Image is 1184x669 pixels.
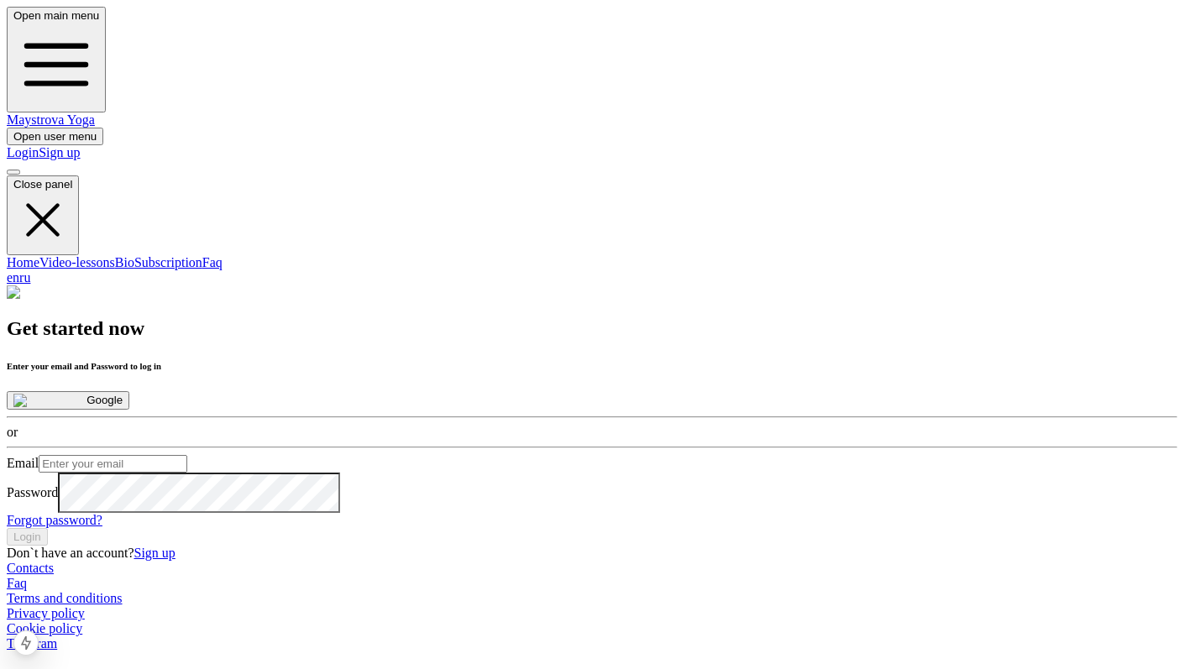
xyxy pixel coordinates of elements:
span: Close panel [13,178,72,191]
img: Yoga icon [7,285,75,301]
span: or [7,425,18,439]
img: Google icon [13,394,86,407]
label: Email [7,456,39,470]
a: Sign up [134,546,175,560]
div: Open user menu [7,145,1177,160]
a: Login [7,145,39,159]
span: Telegram [7,636,57,651]
button: Close panel [7,175,79,254]
label: Password [7,485,58,499]
a: Privacy policy [7,606,85,620]
a: ru [19,270,30,285]
h6: Enter your email and Password to log in [7,361,1177,371]
a: Video-lessons [39,255,115,269]
a: Subscription [134,255,202,269]
a: Home [7,255,39,269]
a: Faq [202,255,223,269]
a: Maystrova Yoga [7,112,95,127]
button: Open user menu [7,128,103,145]
button: Login [7,528,48,546]
span: Don`t have an account? [7,546,134,560]
h2: Get started now [7,317,1177,340]
a: Forgot password? [7,513,102,527]
nav: Footer [7,561,1177,636]
a: en [7,270,19,285]
input: Enter your email [39,455,187,473]
a: Bio [115,255,134,269]
button: Open main menu [7,7,106,112]
a: Cookie policy [7,621,82,635]
a: Faq [7,576,27,590]
a: Contacts [7,561,54,575]
span: Open user menu [13,130,97,143]
a: Sign up [39,145,80,159]
span: Open main menu [13,9,99,22]
button: Google [7,391,129,410]
a: Terms and conditions [7,591,123,605]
